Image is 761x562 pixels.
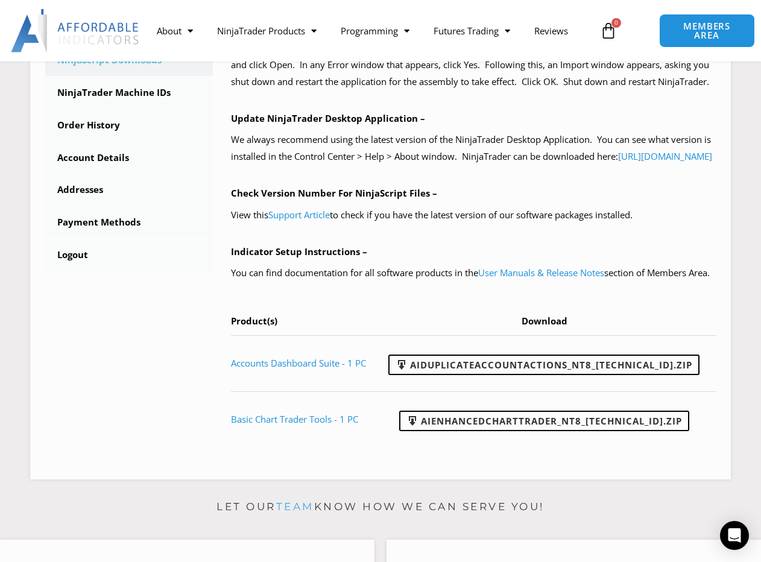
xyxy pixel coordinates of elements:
[522,17,580,45] a: Reviews
[231,112,425,124] b: Update NinjaTrader Desktop Application –
[399,411,689,431] a: AIEnhancedChartTrader_NT8_[TECHNICAL_ID].zip
[268,209,330,221] a: Support Article
[231,187,437,199] b: Check Version Number For NinjaScript Files –
[422,17,522,45] a: Futures Trading
[231,357,366,369] a: Accounts Dashboard Suite - 1 PC
[45,110,213,141] a: Order History
[45,174,213,206] a: Addresses
[231,245,367,257] b: Indicator Setup Instructions –
[231,265,716,282] p: You can find documentation for all software products in the section of Members Area.
[388,355,699,375] a: AIDuplicateAccountActions_NT8_[TECHNICAL_ID].zip
[45,142,213,174] a: Account Details
[11,9,141,52] img: LogoAI | Affordable Indicators – NinjaTrader
[231,131,716,165] p: We always recommend using the latest version of the NinjaTrader Desktop Application. You can see ...
[145,17,594,45] nav: Menu
[659,14,755,48] a: MEMBERS AREA
[45,239,213,271] a: Logout
[618,150,712,162] a: [URL][DOMAIN_NAME]
[45,77,213,109] a: NinjaTrader Machine IDs
[582,13,635,48] a: 0
[522,315,567,327] span: Download
[231,207,716,224] p: View this to check if you have the latest version of our software packages installed.
[611,18,621,28] span: 0
[205,17,329,45] a: NinjaTrader Products
[478,267,604,279] a: User Manuals & Release Notes
[231,315,277,327] span: Product(s)
[231,40,716,90] p: In the Control Center window, select Tools > Import > NinjaScript Add-On. Locate the saved NinjaS...
[276,500,314,513] a: team
[329,17,422,45] a: Programming
[231,413,358,425] a: Basic Chart Trader Tools - 1 PC
[672,22,742,40] span: MEMBERS AREA
[720,521,749,550] div: Open Intercom Messenger
[145,17,205,45] a: About
[45,207,213,238] a: Payment Methods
